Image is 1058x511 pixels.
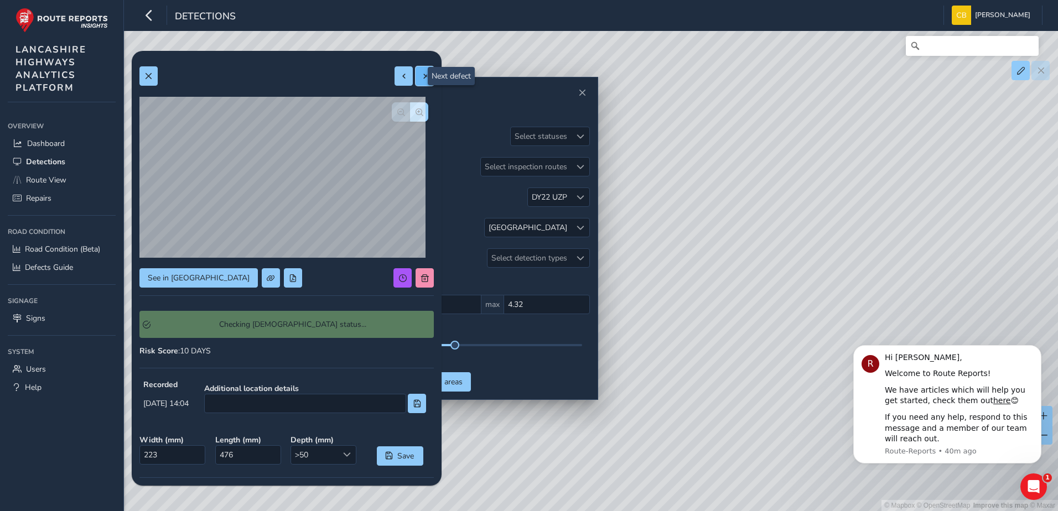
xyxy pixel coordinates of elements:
div: Overview [8,118,116,134]
a: Repairs [8,189,116,207]
strong: Type [139,485,248,496]
div: DY22 UZP [532,192,567,202]
button: See in Route View [139,268,258,288]
input: 0 [504,295,590,314]
span: LANCASHIRE HIGHWAYS ANALYTICS PLATFORM [15,43,86,94]
img: rr logo [15,8,108,33]
iframe: Intercom notifications message [837,335,1058,470]
div: Select detection types [487,249,571,267]
strong: Width ( mm ) [139,435,208,445]
span: Detections [26,157,65,167]
strong: Recorded [143,379,189,390]
div: Select statuses [511,127,571,145]
span: Detections [175,9,236,25]
div: [GEOGRAPHIC_DATA] [489,222,567,233]
span: Dashboard [27,138,65,149]
span: max [481,295,504,314]
span: [DATE] 14:04 [143,398,189,409]
h2: Filters [374,101,590,119]
input: Search [906,36,1039,56]
span: Road Condition (Beta) [25,244,100,254]
a: Signs [8,309,116,327]
span: Repairs [26,193,51,204]
span: Users [26,364,46,374]
span: Save [397,451,415,461]
span: [PERSON_NAME] [975,6,1030,25]
span: 1 [1043,473,1052,482]
button: [PERSON_NAME] [952,6,1034,25]
button: Save [377,446,423,466]
strong: Status [349,485,434,496]
span: Help [25,382,42,393]
div: : 10 DAYS [139,346,434,356]
button: Close [574,85,590,101]
a: Users [8,360,116,378]
a: Detections [8,153,116,171]
div: System [8,343,116,360]
span: See in [GEOGRAPHIC_DATA] [148,273,250,283]
strong: Length ( mm ) [215,435,283,445]
iframe: Intercom live chat [1020,473,1047,500]
strong: Risk Score [139,346,178,356]
span: Defects Guide [25,262,73,273]
strong: Depth ( mm ) [291,435,359,445]
div: 35 [382,350,582,361]
span: >50 [291,446,338,464]
img: diamond-layout [952,6,971,25]
a: Defects Guide [8,258,116,277]
a: Help [8,378,116,397]
div: Road Condition [8,223,116,240]
div: Signage [8,293,116,309]
strong: Source [256,485,341,496]
a: Dashboard [8,134,116,153]
a: Road Condition (Beta) [8,240,116,258]
span: Route View [26,175,66,185]
span: Signs [26,313,45,324]
div: Select inspection routes [481,158,571,176]
strong: Additional location details [204,383,426,394]
a: Route View [8,171,116,189]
